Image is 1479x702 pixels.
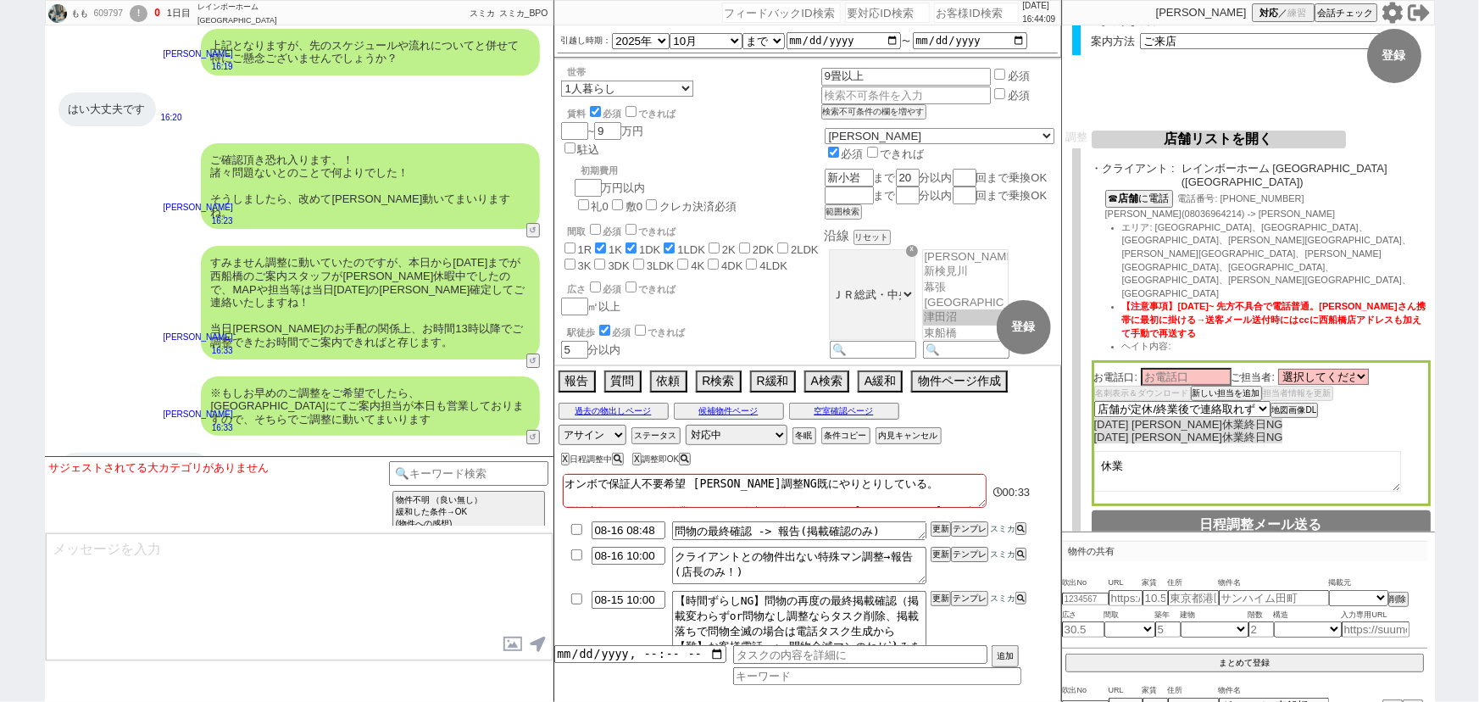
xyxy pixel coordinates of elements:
[1287,7,1306,19] span: 練習
[1062,541,1427,561] p: 物件の共有
[1252,3,1315,22] button: 対応／練習
[201,29,540,75] div: 上記となりますが、先のスケジュールや流れについてと併せて特にご懸念ございませんでしょうか？
[1104,609,1155,622] span: 間取
[951,547,988,562] button: テンプレ
[1143,684,1168,698] span: 家賃
[1329,577,1352,590] span: 掲載元
[1092,510,1431,540] button: 日程調整メール送る
[1122,301,1426,337] span: 【注意事項】[DATE]~ 先方不具合で電話普通。[PERSON_NAME]さん携帯に最初に掛ける→送客メール送付時にはccに西船橋店アドレスも加えて手動で再送する
[164,408,233,421] p: [PERSON_NAME]
[1094,371,1137,383] span: お電話口:
[1065,654,1424,672] button: まとめて登録
[1244,431,1283,443] span: 終日NG
[1065,131,1087,143] span: 調整
[992,645,1019,667] button: 追加
[1062,577,1109,590] span: 吹出No
[1155,621,1181,638] input: 5
[845,3,930,23] input: 要対応ID検索
[164,214,233,228] p: 16:23
[1105,209,1336,219] span: [PERSON_NAME](08036964214) -> [PERSON_NAME]
[1105,190,1173,208] button: ☎店舗に電話
[931,547,951,562] button: 更新
[1259,7,1278,19] span: 対応
[1143,577,1168,590] span: 家賃
[1168,577,1219,590] span: 住所
[931,591,951,606] button: 更新
[733,667,1021,685] input: キーワード
[1109,577,1143,590] span: URL
[858,370,903,393] button: A緩和
[1248,609,1274,622] span: 階数
[988,549,1015,559] span: スミカ
[1119,192,1139,204] b: 店舗
[161,111,182,125] p: 16:20
[559,370,596,393] button: 報告
[632,453,642,465] button: X
[201,246,540,359] div: すみません調整に動いていたのですが、本日から[DATE]までが西船橋のご案内スタッフが[PERSON_NAME]休暇中でしたので、MAPや担当等は当日[DATE]の[PERSON_NAME]確定...
[48,4,67,23] img: 0hH1sVGVlqFx5eLwDQ2E5pYS5_FHR9Xk4Mch1fcWsrSytkHFNBIBsMKG0rHC1nTVhBckkKf2ooGnlSPGB4QHnrKlkfSSlnG1Z...
[1023,13,1056,26] p: 16:44:09
[988,593,1015,603] span: スミカ
[821,427,870,444] button: 条件コピー
[470,8,495,18] span: スミカ
[499,8,548,18] span: スミカ_BPO
[197,1,282,26] div: レインボーホーム[GEOGRAPHIC_DATA]
[1270,403,1319,418] button: 地図画像DL
[164,331,233,344] p: [PERSON_NAME]
[1248,621,1274,638] input: 2
[1181,609,1248,622] span: 建物
[89,7,127,20] div: 609797
[1388,592,1409,607] button: 削除
[1178,193,1304,203] span: 電話番号: [PHONE_NUMBER]
[164,421,233,435] p: 16:33
[1092,131,1346,148] button: 店舗リストを開く
[722,3,841,23] input: フィードバックID検索
[1094,386,1191,401] button: 名刺表示＆ダウンロード
[1062,593,1109,605] input: 1234567
[1155,609,1181,622] span: 築年
[58,92,156,126] div: はい大丈夫です
[201,376,540,437] div: ※もしお早めのご調整をご希望でしたら、[GEOGRAPHIC_DATA]にてご案内担当が本日も営業しておりますので、そちらでご調整に動いてまいります
[164,344,233,358] p: 16:33
[1109,684,1143,698] span: URL
[1367,29,1421,83] button: 登録
[1342,609,1409,622] span: 入力専用URL
[1094,431,1244,443] span: [DATE] [PERSON_NAME]休業
[1219,684,1329,698] span: 物件名
[1342,621,1409,638] input: https://suumo.jp/chintai/jnc_000022489271
[1318,7,1374,19] span: 会話チェック
[632,454,695,464] div: 調整即OK
[650,370,687,393] button: 依頼
[604,370,642,393] button: 質問
[1244,418,1283,431] span: 終日NG
[1141,368,1232,386] input: お電話口
[631,427,681,444] button: ステータス
[1109,590,1143,606] input: https://suumo.jp/chintai/jnc_000022489271
[1274,609,1342,622] span: 構造
[931,521,951,537] button: 更新
[167,7,191,20] div: 1日目
[1003,486,1031,499] span: 00:33
[1062,684,1109,698] span: 吹出No
[1182,162,1431,188] span: レインボーホーム [GEOGRAPHIC_DATA]([GEOGRAPHIC_DATA])
[951,591,988,606] button: テンプレ
[876,427,942,444] button: 内見キャンセル
[164,60,233,74] p: 16:19
[923,326,1008,342] option: 東船橋
[561,34,612,47] label: 引越し時期：
[561,454,629,464] div: 日程調整中
[1315,3,1377,22] button: 会話チェック
[389,461,549,486] input: 🔍キーワード検索
[923,250,1008,264] option: [PERSON_NAME]
[1122,222,1411,298] span: エリア: [GEOGRAPHIC_DATA]、[GEOGRAPHIC_DATA]、[GEOGRAPHIC_DATA]、[PERSON_NAME][GEOGRAPHIC_DATA]、[PERSON...
[164,47,233,61] p: [PERSON_NAME]
[49,461,389,475] div: サジェストされてる大カテゴリがありません
[1168,590,1219,606] input: 東京都港区海岸３
[1219,590,1329,606] input: サンハイム田町
[1156,6,1247,19] p: [PERSON_NAME]
[1219,577,1329,590] span: 物件名
[789,403,899,420] button: 空室確認ページ
[696,370,742,393] button: R検索
[70,7,89,20] div: もも
[934,3,1019,23] input: お客様ID検索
